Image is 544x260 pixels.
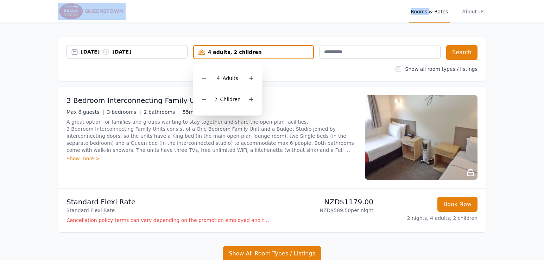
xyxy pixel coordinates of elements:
button: Book Now [437,197,477,212]
div: [DATE] [DATE] [81,48,187,55]
h3: 3 Bedroom Interconnecting Family Unit [67,95,204,105]
img: Bella Vista Queenstown [58,3,126,20]
label: Show all room types / listings [405,66,477,72]
p: Cancellation policy terms can vary depending on the promotion employed and the time of stay of th... [67,217,269,224]
p: NZD$1179.00 [275,197,373,207]
p: Standard Flexi Rate [67,197,269,207]
span: 55m² [183,109,196,115]
span: Child ren [220,97,241,102]
span: 3 bedrooms | [107,109,141,115]
span: Max 6 guests | [67,109,104,115]
div: 4 adults, 2 children [194,49,314,56]
span: 4 [217,75,220,81]
span: Adult s [223,75,238,81]
p: A great option for families and groups wanting to stay together and share the open-plan facilitie... [67,118,356,154]
button: Search [446,45,477,60]
p: NZD$589.50 per night [275,207,373,214]
span: 2 bathrooms | [144,109,180,115]
div: Show more > [67,155,356,162]
p: Standard Flexi Rate [67,207,269,214]
span: 2 [214,97,217,102]
p: 2 nights, 4 adults, 2 children [379,215,477,222]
